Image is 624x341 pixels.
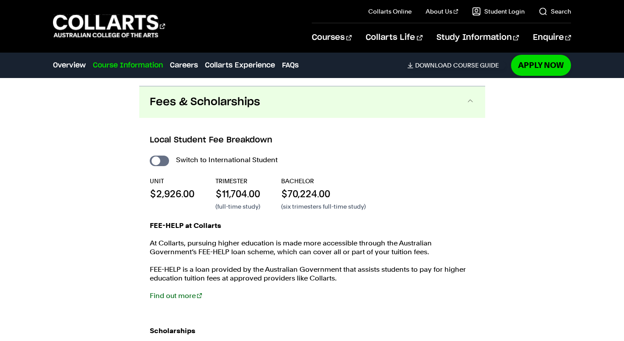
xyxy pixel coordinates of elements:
[139,86,485,118] button: Fees & Scholarships
[312,23,352,52] a: Courses
[150,291,202,300] a: Find out more
[437,23,519,52] a: Study Information
[215,187,260,200] p: $11,704.00
[366,23,422,52] a: Collarts Life
[150,239,475,256] p: At Collarts, pursuing higher education is made more accessible through the Australian Government’...
[176,154,278,166] label: Switch to International Student
[511,55,571,75] a: Apply Now
[150,265,475,283] p: FEE-HELP is a loan provided by the Australian Government that assists students to pay for higher ...
[472,7,525,16] a: Student Login
[170,60,198,71] a: Careers
[368,7,412,16] a: Collarts Online
[282,60,299,71] a: FAQs
[415,61,451,69] span: Download
[407,61,506,69] a: DownloadCourse Guide
[150,187,194,200] p: $2,926.00
[281,202,366,211] p: (six trimesters full-time study)
[53,14,165,39] div: Go to homepage
[150,95,260,109] span: Fees & Scholarships
[150,221,221,230] strong: FEE-HELP at Collarts
[281,177,366,185] p: BACHELOR
[150,135,475,146] h3: Local Student Fee Breakdown
[426,7,458,16] a: About Us
[205,60,275,71] a: Collarts Experience
[539,7,571,16] a: Search
[215,202,260,211] p: (full-time study)
[533,23,571,52] a: Enquire
[215,177,260,185] p: TRIMESTER
[53,60,86,71] a: Overview
[93,60,163,71] a: Course Information
[281,187,366,200] p: $70,224.00
[150,327,195,335] strong: Scholarships
[150,177,194,185] p: UNIT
